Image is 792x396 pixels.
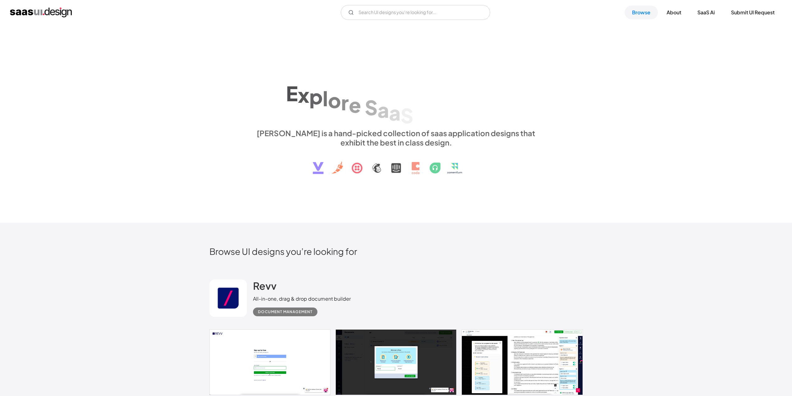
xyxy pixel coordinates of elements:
a: Browse [625,6,658,19]
div: p [309,84,323,108]
div: S [365,95,377,119]
div: e [349,93,361,117]
a: SaaS Ai [690,6,722,19]
div: All-in-one, drag & drop document builder [253,295,351,303]
div: o [328,88,341,112]
h2: Browse UI designs you’re looking for [209,246,583,257]
div: x [298,83,309,107]
a: Revv [253,279,277,295]
form: Email Form [341,5,490,20]
div: a [377,98,389,122]
div: Document Management [258,308,312,316]
a: About [659,6,689,19]
h1: Explore SaaS UI design patterns & interactions. [253,74,539,122]
div: [PERSON_NAME] is a hand-picked collection of saas application designs that exhibit the best in cl... [253,128,539,147]
input: Search UI designs you're looking for... [341,5,490,20]
a: home [10,7,72,17]
h2: Revv [253,279,277,292]
a: Submit UI Request [724,6,782,19]
div: a [389,100,401,124]
div: E [286,81,298,105]
img: text, icon, saas logo [302,147,490,179]
div: S [401,103,413,127]
div: r [341,90,349,114]
div: l [323,86,328,110]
